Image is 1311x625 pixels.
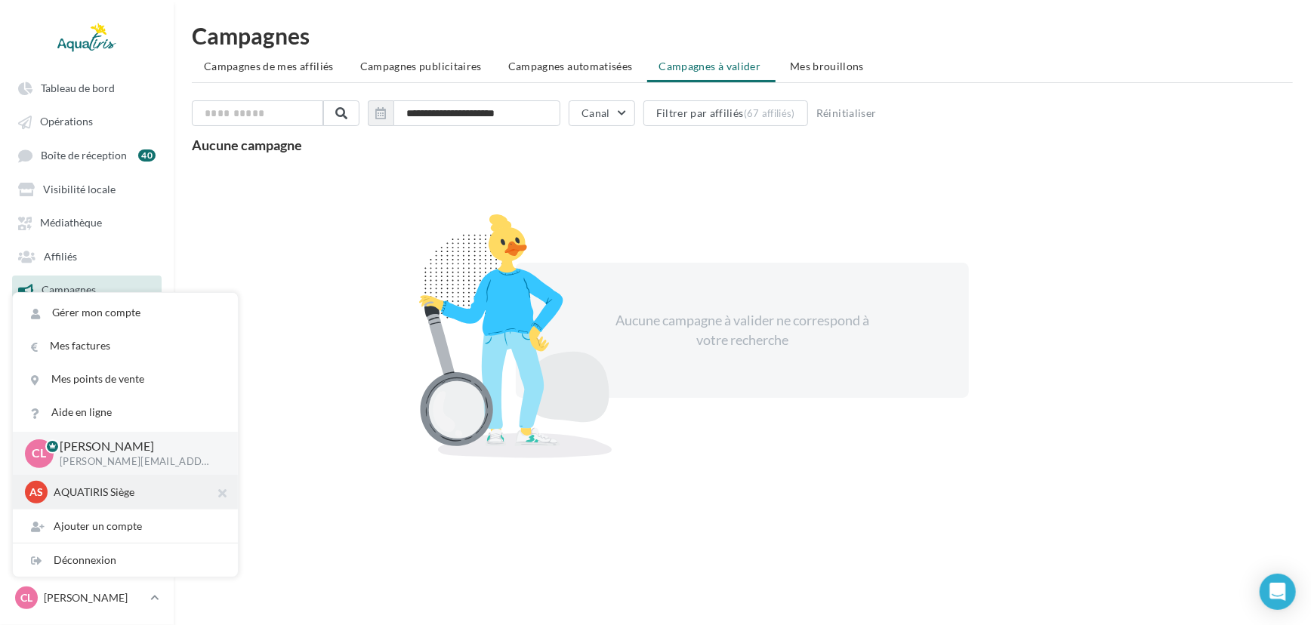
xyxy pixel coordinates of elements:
div: Open Intercom Messenger [1260,574,1296,610]
span: Opérations [40,115,93,128]
span: Aucune campagne [192,137,302,153]
a: Tableau de bord [9,74,165,101]
span: Tableau de bord [41,82,115,94]
span: CL [20,590,32,605]
span: Visibilité locale [43,183,116,196]
button: Canal [569,100,635,126]
span: Mes brouillons [790,60,864,72]
span: AS [29,485,43,500]
span: Campagnes de mes affiliés [204,60,334,72]
span: CL [32,445,47,462]
button: Filtrer par affiliés(67 affiliés) [643,100,808,126]
a: CL [PERSON_NAME] [12,583,162,612]
h1: Campagnes [192,24,1293,47]
a: Visibilité locale [9,175,165,202]
p: [PERSON_NAME][EMAIL_ADDRESS][DOMAIN_NAME] [60,455,214,469]
span: Boîte de réception [41,149,127,162]
a: Opérations [9,107,165,134]
div: 40 [138,149,156,162]
a: Boîte de réception 40 [9,141,165,169]
div: Aucune campagne à valider ne correspond à votre recherche [612,311,872,349]
a: Boutique en ligne [9,309,165,336]
span: Campagnes automatisées [508,60,633,72]
a: Campagnes [9,276,165,303]
div: Ajouter un compte [13,510,238,543]
p: [PERSON_NAME] [44,590,144,605]
p: [PERSON_NAME] [60,438,214,455]
div: (67 affiliés) [744,107,795,119]
span: Médiathèque [40,217,102,229]
a: Mes points de vente [13,362,238,396]
span: Campagnes publicitaires [360,60,482,72]
p: AQUATIRIS Siège [54,485,220,500]
a: Affiliés [9,242,165,269]
a: Gérer mon compte [13,296,238,329]
a: Aide en ligne [13,396,238,429]
a: Mes factures [13,329,238,362]
button: Réinitialiser [810,104,883,122]
a: Médiathèque [9,208,165,236]
span: Affiliés [44,250,77,263]
div: Déconnexion [13,543,238,577]
span: Campagnes [42,284,96,297]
